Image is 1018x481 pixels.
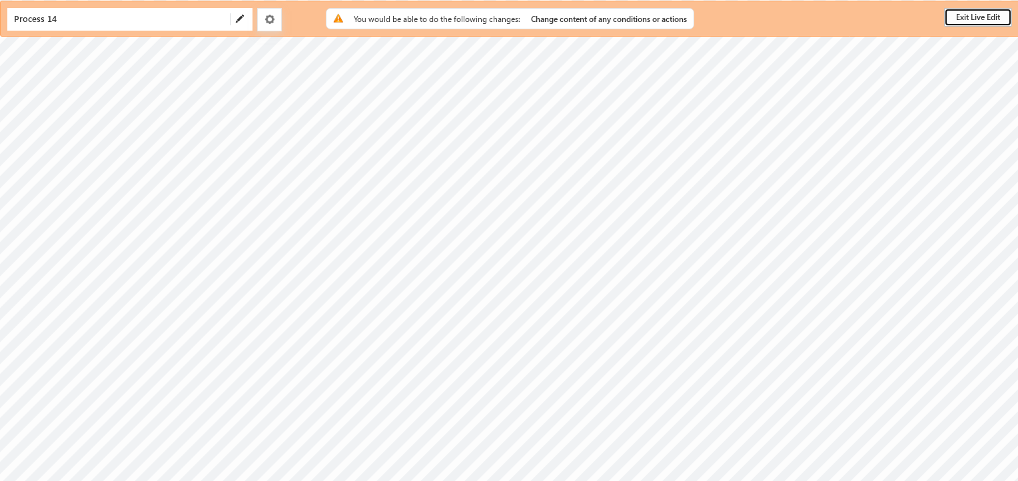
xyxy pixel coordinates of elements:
[14,13,203,25] span: Process 14
[14,13,203,25] span: Click to Edit
[333,13,343,23] img: error_icon.png
[531,14,687,24] span: Change content of any conditions or actions
[257,8,282,31] div: Settings
[354,14,520,24] span: You would be able to do the following changes:
[944,8,1012,27] button: Exit Live Edit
